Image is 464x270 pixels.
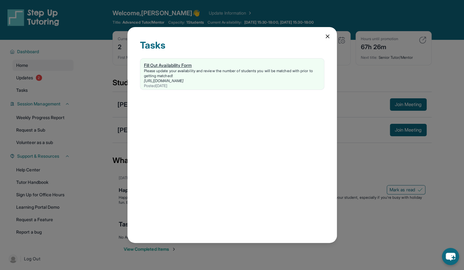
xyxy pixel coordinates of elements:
button: chat-button [442,248,459,265]
div: Please update your availability and review the number of students you will be matched with prior ... [144,68,320,78]
div: Posted [DATE] [144,83,320,88]
div: Tasks [140,40,324,58]
a: [URL][DOMAIN_NAME] [144,78,184,83]
a: Fill Out Availability FormPlease update your availability and review the number of students you w... [140,58,324,90]
div: Fill Out Availability Form [144,62,320,68]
